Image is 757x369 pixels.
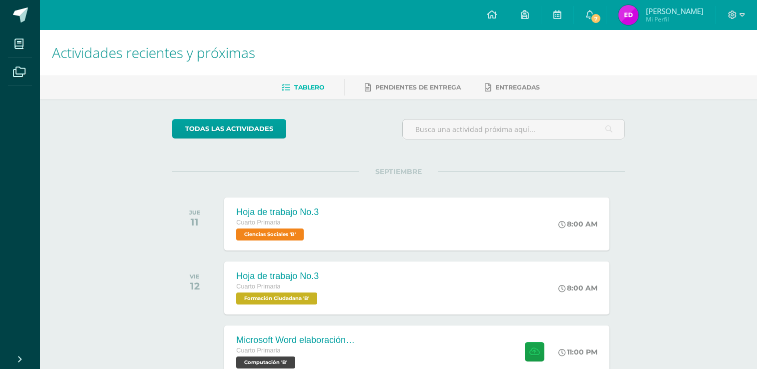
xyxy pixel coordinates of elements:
div: Hoja de trabajo No.3 [236,207,319,217]
span: Entregadas [495,83,540,91]
span: Cuarto Primaria [236,219,280,226]
a: Entregadas [485,79,540,95]
div: Hoja de trabajo No.3 [236,271,320,281]
div: 12 [190,280,200,292]
img: d49d0830d48acbe638a49c6bc4a59f35.png [618,5,638,25]
span: Ciencias Sociales 'B' [236,228,304,240]
div: JUE [189,209,201,216]
span: Computación 'B' [236,356,295,368]
div: Microsoft Word elaboración redacción y personalización de documentos [236,335,356,345]
span: SEPTIEMBRE [359,167,438,176]
a: Tablero [282,79,324,95]
a: todas las Actividades [172,119,286,138]
span: Pendientes de entrega [375,83,461,91]
div: 8:00 AM [558,219,597,228]
div: 11:00 PM [558,347,597,356]
a: Pendientes de entrega [365,79,461,95]
span: 7 [590,13,601,24]
div: VIE [190,273,200,280]
span: Cuarto Primaria [236,283,280,290]
div: 11 [189,216,201,228]
span: Cuarto Primaria [236,347,280,354]
span: Tablero [294,83,324,91]
span: Formación Ciudadana 'B' [236,292,317,304]
span: [PERSON_NAME] [646,6,703,16]
span: Actividades recientes y próximas [52,43,255,62]
input: Busca una actividad próxima aquí... [403,119,624,139]
span: Mi Perfil [646,15,703,23]
div: 8:00 AM [558,283,597,292]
